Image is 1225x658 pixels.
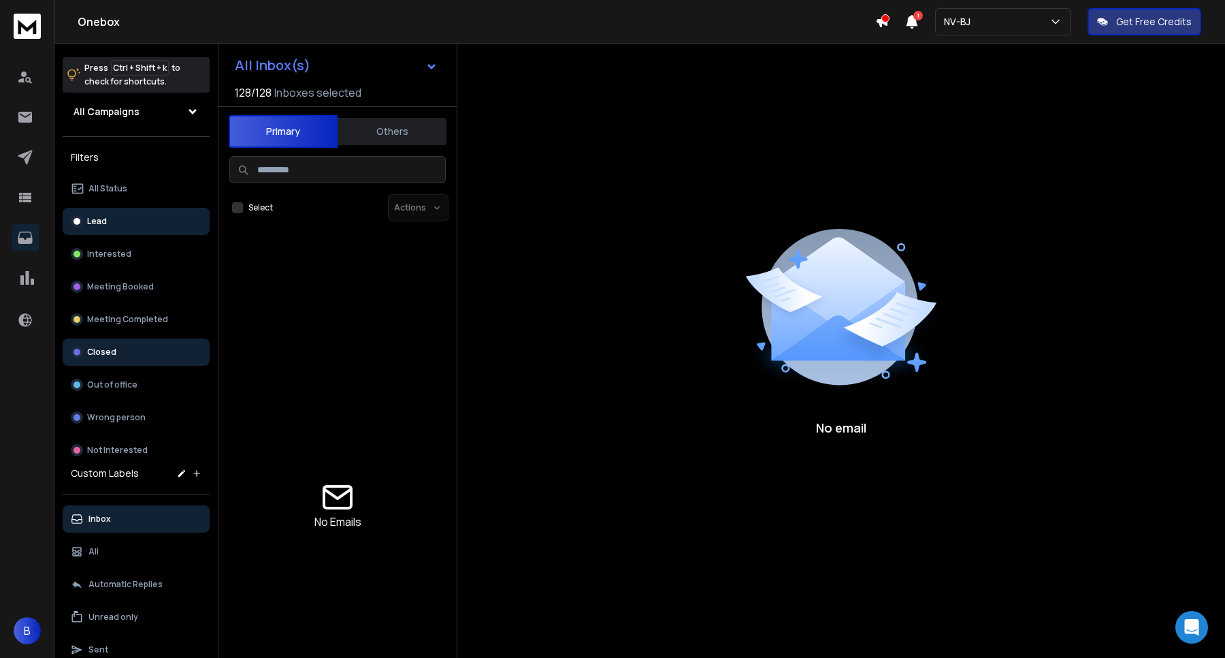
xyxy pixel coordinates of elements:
button: Lead [63,208,210,235]
p: Wrong person [87,412,146,423]
p: Unread only [88,612,138,623]
p: NV-BJ [944,15,976,29]
p: Interested [87,249,131,260]
p: Get Free Credits [1116,15,1192,29]
h1: All Inbox(s) [235,59,310,72]
span: 1 [913,11,923,20]
button: Closed [63,339,210,366]
h1: All Campaigns [73,105,140,119]
button: All Status [63,175,210,202]
p: No email [816,418,866,437]
img: logo [14,14,41,39]
button: Meeting Completed [63,306,210,333]
button: All Campaigns [63,98,210,125]
button: Wrong person [63,404,210,431]
button: Meeting Booked [63,273,210,300]
button: Primary [229,115,338,148]
p: All Status [88,183,127,194]
button: Others [338,116,446,146]
button: Not Interested [63,437,210,464]
p: Press to check for shortcuts. [84,61,180,89]
button: Interested [63,240,210,268]
p: Inbox [88,514,111,524]
p: Not Interested [87,445,148,456]
p: Meeting Booked [87,281,154,292]
p: Closed [87,347,116,358]
h3: Custom Labels [71,467,139,480]
div: Open Intercom Messenger [1175,611,1208,644]
h3: Inboxes selected [274,84,361,101]
button: B [14,617,41,644]
p: Lead [87,216,107,227]
h1: Onebox [78,14,875,30]
button: Get Free Credits [1088,8,1201,35]
span: 128 / 128 [235,84,272,101]
p: All [88,546,99,557]
span: Ctrl + Shift + k [111,60,169,76]
button: Inbox [63,505,210,533]
h3: Filters [63,148,210,167]
button: Automatic Replies [63,571,210,598]
p: Meeting Completed [87,314,168,325]
p: No Emails [314,514,361,530]
label: Select [248,202,273,213]
button: All Inbox(s) [224,52,448,79]
button: All [63,538,210,565]
p: Out of office [87,379,137,390]
button: Unread only [63,604,210,631]
p: Automatic Replies [88,579,163,590]
button: Out of office [63,371,210,398]
p: Sent [88,644,108,655]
